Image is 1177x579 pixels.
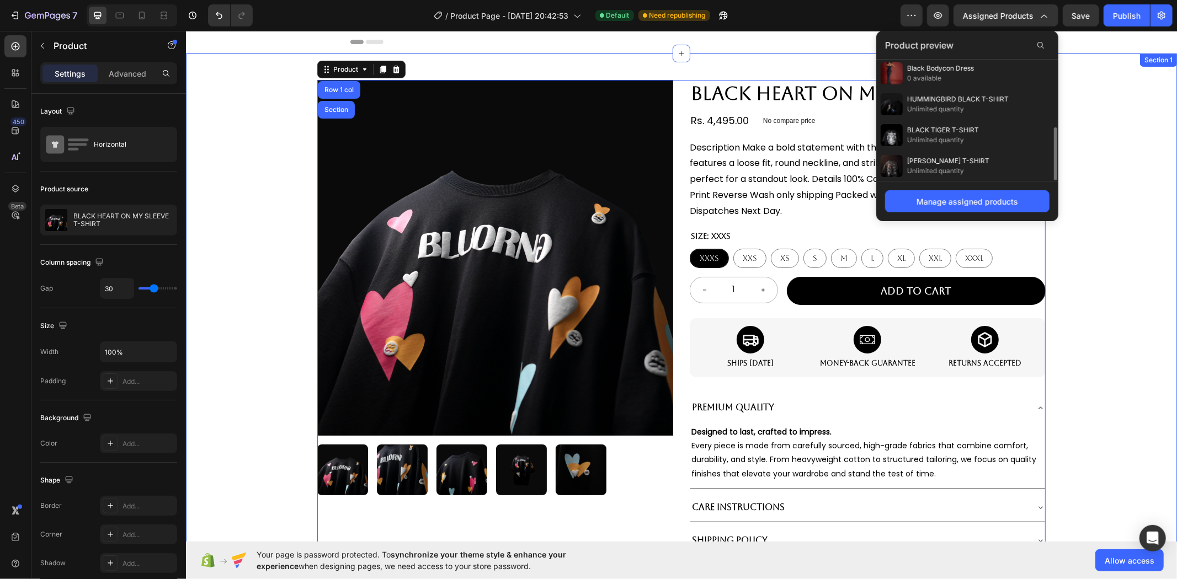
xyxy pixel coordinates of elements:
[123,530,174,540] div: Add...
[1104,4,1150,26] button: Publish
[504,246,533,272] button: decrement
[10,117,26,126] div: 450
[123,377,174,387] div: Add...
[136,76,164,82] div: Section
[506,369,588,385] p: Premium Quality
[1063,4,1099,26] button: Save
[907,63,974,73] span: Black Bodycon Dress
[907,166,989,176] span: Unlimited quantity
[513,328,616,337] p: Ships [DATE]
[109,68,146,79] p: Advanced
[907,104,1009,114] span: Unlimited quantity
[881,93,903,115] img: preview-img
[54,39,147,52] p: Product
[557,223,571,232] span: XXS
[504,49,860,76] h1: BLACK HEART ON MY SLEEVE T-SHIRT
[451,10,569,22] span: Product Page - [DATE] 20:42:53
[627,223,631,232] span: S
[40,283,53,293] div: Gap
[885,190,1050,212] button: Manage assigned products
[711,223,720,232] span: XL
[504,80,564,100] div: Rs. 4,495.00
[514,223,533,232] span: XXXS
[654,223,662,232] span: M
[40,411,94,426] div: Background
[695,254,766,266] div: Add to cart
[907,135,979,145] span: Unlimited quantity
[533,246,563,272] input: quantity
[40,438,57,448] div: Color
[907,125,979,135] span: BLACK TIGER T-SHIRT
[40,473,76,488] div: Shape
[885,39,954,52] span: Product preview
[907,156,989,166] span: [PERSON_NAME] T-SHIRT
[40,501,62,511] div: Border
[72,9,77,22] p: 7
[504,197,546,213] legend: Size: XXXS
[907,94,1009,104] span: HUMMINGBIRD BLACK T-SHIRT
[73,212,172,228] p: BLACK HEART ON MY SLEEVE T-SHIRT
[123,439,174,449] div: Add...
[100,278,134,298] input: Auto
[563,246,592,272] button: increment
[504,109,860,189] div: Description Make a bold statement with the Black Heart On My Sleeve T-Shirt. It features a loose ...
[506,469,599,485] p: Care Instructions
[40,376,66,386] div: Padding
[94,132,161,157] div: Horizontal
[55,68,86,79] p: Settings
[40,319,70,334] div: Size
[1113,10,1141,22] div: Publish
[954,4,1058,26] button: Assigned Products
[186,31,1177,542] iframe: To enrich screen reader interactions, please activate Accessibility in Grammarly extension settings
[963,10,1034,22] span: Assigned Products
[1095,549,1164,571] button: Allow access
[208,4,253,26] div: Undo/Redo
[956,24,989,34] div: Section 1
[40,104,77,119] div: Layout
[917,196,1018,207] div: Manage assigned products
[257,550,566,571] span: synchronize your theme style & enhance your experience
[257,549,609,572] span: Your page is password protected. To when designing pages, we need access to your store password.
[100,342,177,362] input: Auto
[40,255,106,270] div: Column spacing
[630,328,734,337] p: Money-Back Guarantee
[1139,525,1166,551] div: Open Intercom Messenger
[685,223,688,232] span: L
[881,62,903,84] img: preview-img
[881,155,903,177] img: preview-img
[40,347,58,357] div: Width
[577,87,630,93] p: No compare price
[40,529,62,539] div: Corner
[40,184,88,194] div: Product source
[45,209,67,231] img: product feature img
[40,558,66,568] div: Shadow
[606,10,630,20] span: Default
[505,394,858,450] p: Every piece is made from carefully sourced, high-grade fabrics that combine comfort, durability, ...
[743,223,756,232] span: XXL
[8,202,26,211] div: Beta
[136,56,170,62] div: Row 1 col
[907,73,974,83] span: 0 available
[649,10,706,20] span: Need republishing
[123,559,174,569] div: Add...
[446,10,449,22] span: /
[123,501,174,511] div: Add...
[881,124,903,146] img: preview-img
[4,4,82,26] button: 7
[601,246,860,274] button: Add to cart
[594,223,604,232] span: XS
[505,395,646,406] strong: Designed to last, crafted to impress.
[747,328,851,337] p: Returns accepted
[779,223,797,232] span: XXXL
[1105,555,1154,566] span: Allow access
[145,34,174,44] div: Product
[506,502,582,518] p: Shipping Policy
[1072,11,1090,20] span: Save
